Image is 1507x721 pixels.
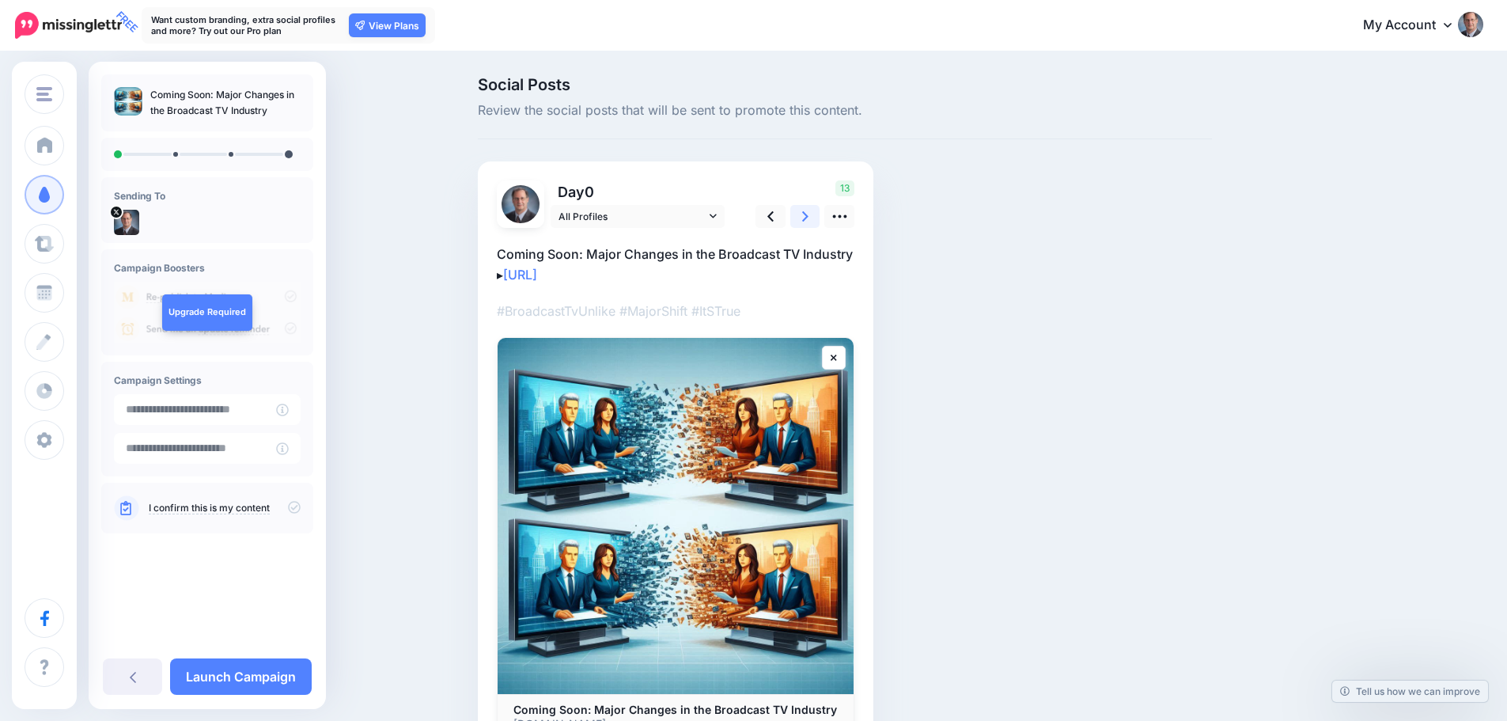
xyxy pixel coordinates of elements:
a: Upgrade Required [162,294,252,331]
img: 672b3d61f22b6eb5cebc5ae7248092b7_thumb.jpg [114,87,142,116]
img: l1Ik3CGr-13615.jpg [502,185,540,223]
a: FREE [15,8,122,43]
p: #BroadcastTvUnlike #MajorShift #ItSTrue [497,301,854,321]
a: I confirm this is my content [149,502,270,514]
span: 0 [585,184,594,200]
p: Want custom branding, extra social profiles and more? Try out our Pro plan [151,14,341,36]
img: l1Ik3CGr-13615.jpg [114,210,139,235]
img: menu.png [36,87,52,101]
h4: Campaign Boosters [114,262,301,274]
p: Coming Soon: Major Changes in the Broadcast TV Industry [150,87,301,119]
b: Coming Soon: Major Changes in the Broadcast TV Industry [513,703,837,716]
img: Missinglettr [15,12,122,39]
span: Social Posts [478,77,1212,93]
p: Coming Soon: Major Changes in the Broadcast TV Industry ▸ [497,244,854,285]
span: FREE [111,6,143,38]
p: Day [551,180,727,203]
a: View Plans [349,13,426,37]
h4: Campaign Settings [114,374,301,386]
span: All Profiles [558,208,706,225]
img: campaign_review_boosters.png [114,282,301,343]
a: [URL] [503,267,537,283]
a: My Account [1347,6,1483,45]
span: 13 [835,180,854,196]
img: Coming Soon: Major Changes in the Broadcast TV Industry [498,338,854,694]
span: Review the social posts that will be sent to promote this content. [478,101,1212,121]
a: Tell us how we can improve [1332,681,1488,702]
h4: Sending To [114,190,301,202]
a: All Profiles [551,205,725,228]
